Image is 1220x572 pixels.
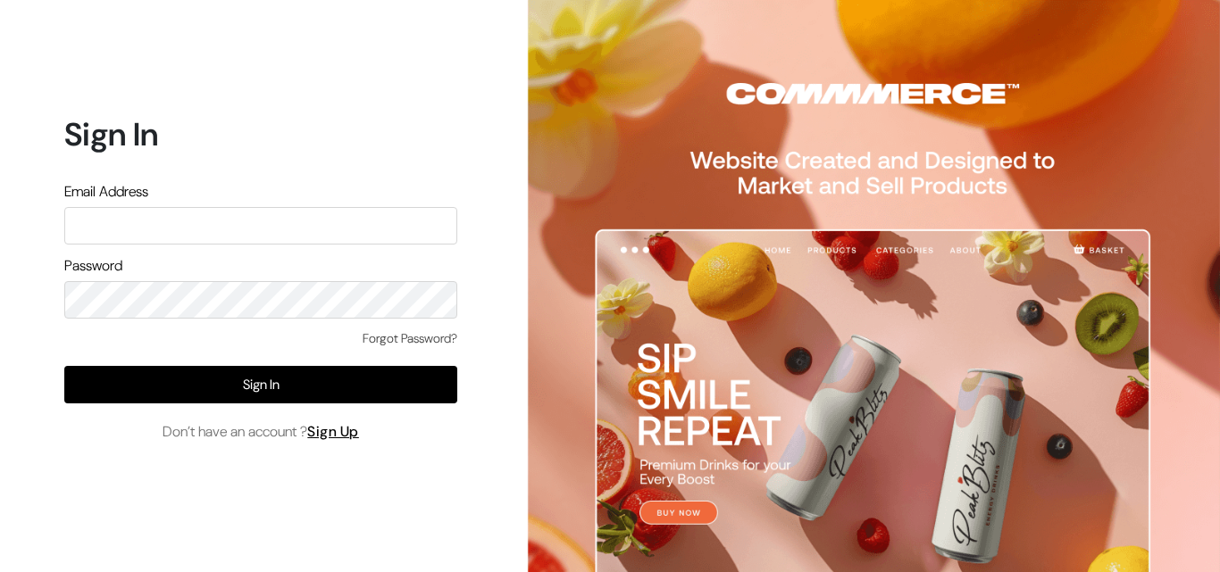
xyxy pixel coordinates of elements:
h1: Sign In [64,115,457,153]
a: Sign Up [307,422,359,441]
label: Email Address [64,181,148,203]
span: Don’t have an account ? [163,421,359,443]
a: Forgot Password? [363,329,457,348]
label: Password [64,255,122,277]
button: Sign In [64,366,457,403]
